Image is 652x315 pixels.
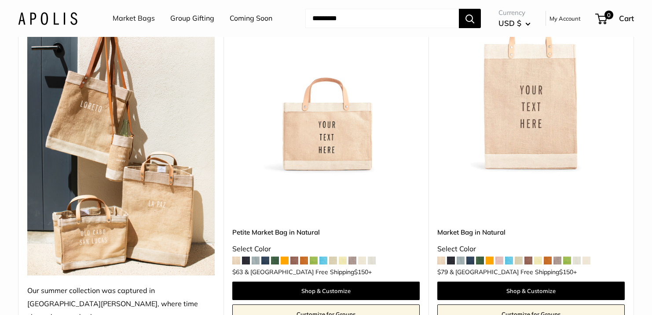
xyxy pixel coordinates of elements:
[305,9,459,28] input: Search...
[170,12,214,25] a: Group Gifting
[232,268,243,276] span: $63
[498,18,521,28] span: USD $
[437,282,625,300] a: Shop & Customize
[450,269,577,275] span: & [GEOGRAPHIC_DATA] Free Shipping +
[498,16,531,30] button: USD $
[596,11,634,25] a: 0 Cart
[437,227,625,237] a: Market Bag in Natural
[245,269,372,275] span: & [GEOGRAPHIC_DATA] Free Shipping +
[498,7,531,19] span: Currency
[459,9,481,28] button: Search
[354,268,368,276] span: $150
[232,227,420,237] a: Petite Market Bag in Natural
[437,268,448,276] span: $79
[559,268,573,276] span: $150
[113,12,155,25] a: Market Bags
[232,282,420,300] a: Shop & Customize
[437,243,625,256] div: Select Color
[604,11,613,19] span: 0
[619,14,634,23] span: Cart
[549,13,581,24] a: My Account
[232,243,420,256] div: Select Color
[230,12,272,25] a: Coming Soon
[18,12,77,25] img: Apolis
